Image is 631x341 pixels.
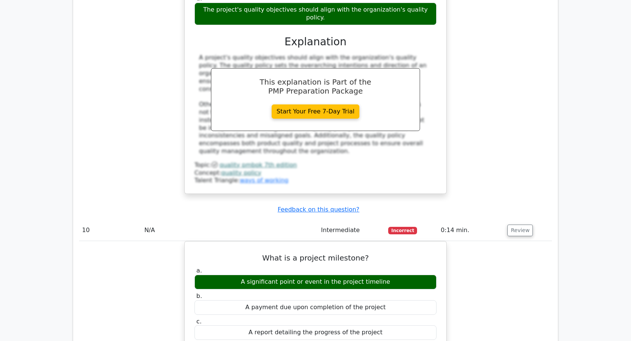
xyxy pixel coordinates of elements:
div: The project's quality objectives should align with the organization's quality policy. [194,3,437,25]
a: Start Your Free 7-Day Trial [272,104,359,119]
a: quality policy [221,169,262,176]
td: 0:14 min. [438,220,504,241]
h5: What is a project milestone? [194,253,437,262]
a: ways of working [240,177,289,184]
div: A significant point or event in the project timeline [194,275,437,289]
div: A payment due upon completion of the project [194,300,437,315]
button: Review [507,225,533,236]
span: b. [196,292,202,299]
h3: Explanation [199,36,432,48]
td: 10 [79,220,141,241]
div: Topic: [194,161,437,169]
td: N/A [141,220,318,241]
div: Concept: [194,169,437,177]
span: a. [196,267,202,274]
span: c. [196,318,202,325]
div: A report detailing the progress of the project [194,325,437,340]
span: Incorrect [388,227,417,234]
a: Feedback on this question? [278,206,359,213]
div: A project's quality objectives should align with the organization's quality policy. The quality p... [199,54,432,155]
a: quality pmbok 7th edition [220,161,297,168]
td: Intermediate [318,220,386,241]
div: Talent Triangle: [194,161,437,185]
